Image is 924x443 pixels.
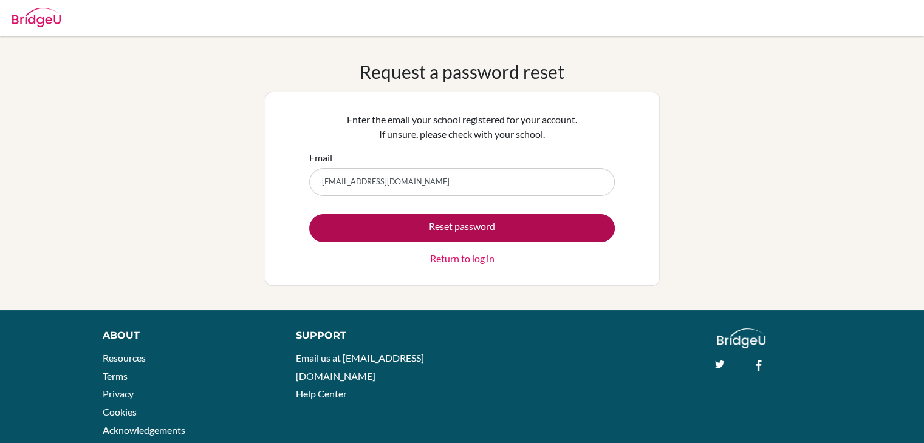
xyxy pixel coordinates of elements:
a: Terms [103,370,128,382]
a: Acknowledgements [103,424,185,436]
p: Enter the email your school registered for your account. If unsure, please check with your school. [309,112,615,141]
a: Resources [103,352,146,364]
a: Cookies [103,406,137,418]
a: Help Center [296,388,347,399]
h1: Request a password reset [360,61,564,83]
div: Support [296,328,449,343]
a: Privacy [103,388,134,399]
button: Reset password [309,214,615,242]
img: Bridge-U [12,8,61,27]
img: logo_white@2x-f4f0deed5e89b7ecb1c2cc34c3e3d731f90f0f143d5ea2071677605dd97b5244.png [717,328,766,348]
a: Return to log in [430,251,495,266]
a: Email us at [EMAIL_ADDRESS][DOMAIN_NAME] [296,352,424,382]
label: Email [309,150,332,165]
div: About [103,328,269,343]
